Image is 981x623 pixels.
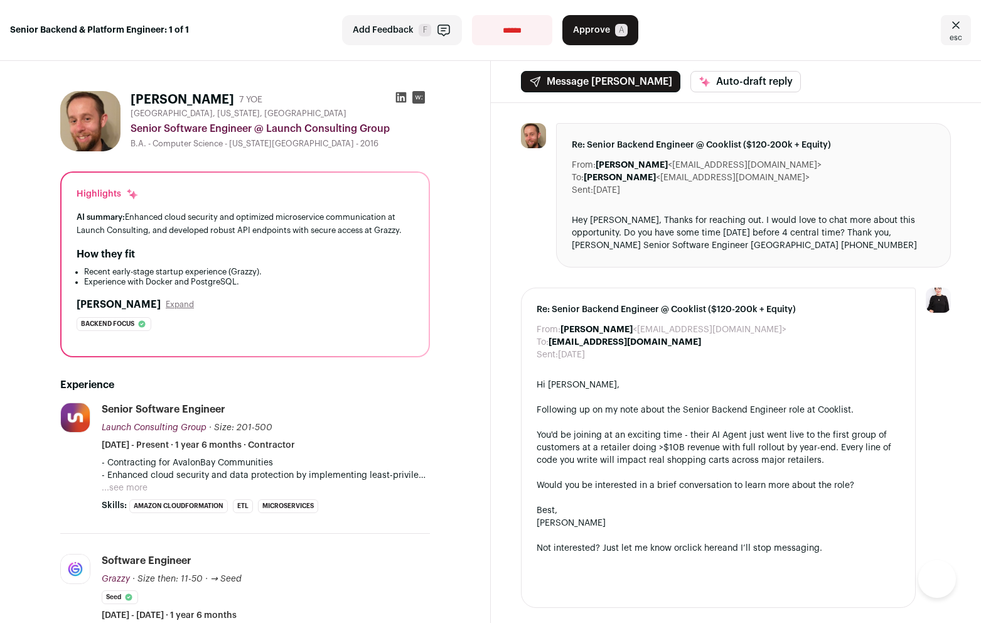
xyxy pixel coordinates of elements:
span: esc [950,33,962,43]
dt: From: [537,323,560,336]
span: Add Feedback [353,24,414,36]
dd: <[EMAIL_ADDRESS][DOMAIN_NAME]> [560,323,786,336]
li: Microservices [258,499,318,513]
span: · Size then: 11-50 [132,575,203,583]
img: e08d248025fc694187d50ad2c851a3bff4b913c11a08d96ccc579635feefe990.jpg [61,403,90,432]
dt: Sent: [572,184,593,197]
div: Would you be interested in a brief conversation to learn more about the role? [537,479,901,492]
div: Best, [537,504,901,517]
h2: How they fit [77,247,135,262]
span: Launch Consulting Group [102,423,206,432]
iframe: Help Scout Beacon - Open [918,560,956,598]
b: [PERSON_NAME] [596,161,668,170]
div: Software Engineer [102,554,191,568]
div: Hi [PERSON_NAME], [537,379,901,391]
a: Close [941,15,971,45]
p: - Contracting for AvalonBay Communities [102,457,430,469]
a: click here [682,544,722,553]
b: [EMAIL_ADDRESS][DOMAIN_NAME] [549,338,701,347]
div: Enhanced cloud security and optimized microservice communication at Launch Consulting, and develo... [77,210,414,237]
span: → Seed [210,575,242,583]
span: [DATE] - [DATE] · 1 year 6 months [102,609,237,622]
button: Auto-draft reply [690,71,801,92]
div: [PERSON_NAME] [537,517,901,529]
span: Skills: [102,499,127,512]
dd: [DATE] [558,349,585,361]
button: Expand [166,300,194,310]
dt: Sent: [537,349,558,361]
b: [PERSON_NAME] [560,325,633,334]
button: Message [PERSON_NAME] [521,71,680,92]
strong: Senior Backend & Platform Engineer: 1 of 1 [10,24,189,36]
dt: To: [572,171,584,184]
div: Senior Software Engineer @ Launch Consulting Group [131,121,430,136]
span: F [419,24,431,36]
button: Add Feedback F [342,15,462,45]
img: 2922eb98235cb3f92972bd1b989394460727032ccf2affec260b5bde70cca249 [521,123,546,148]
div: Highlights [77,188,139,200]
img: 9240684-medium_jpg [926,288,951,313]
div: B.A. - Computer Science - [US_STATE][GEOGRAPHIC_DATA] - 2016 [131,139,430,149]
p: - Enhanced cloud security and data protection by implementing least-privilege access controls for... [102,469,430,482]
dt: From: [572,159,596,171]
span: Re: Senior Backend Engineer @ Cooklist ($120-200k + Equity) [572,139,936,151]
span: [GEOGRAPHIC_DATA], [US_STATE], [GEOGRAPHIC_DATA] [131,109,346,119]
dd: <[EMAIL_ADDRESS][DOMAIN_NAME]> [584,171,810,184]
span: Approve [573,24,610,36]
span: A [615,24,628,36]
h1: [PERSON_NAME] [131,91,234,109]
dd: <[EMAIL_ADDRESS][DOMAIN_NAME]> [596,159,822,171]
h2: [PERSON_NAME] [77,297,161,312]
img: 2922eb98235cb3f92972bd1b989394460727032ccf2affec260b5bde70cca249 [60,91,121,151]
b: [PERSON_NAME] [584,173,656,182]
span: · Size: 201-500 [209,423,272,432]
div: Not interested? Just let me know or and I’ll stop messaging. [537,542,901,555]
div: 7 YOE [239,94,262,106]
li: Recent early-stage startup experience (Grazzy). [84,267,414,277]
li: ETL [233,499,253,513]
li: Amazon CloudFormation [129,499,228,513]
img: 910e3b7d86926b220ef959adbe57245bef1b877b05407eac0301ada154a39d21.jpg [61,555,90,583]
span: · [205,573,208,585]
span: AI summary: [77,213,125,221]
span: Backend focus [81,318,134,330]
dt: To: [537,336,549,349]
li: Seed [102,590,138,604]
span: Re: Senior Backend Engineer @ Cooklist ($120-200k + Equity) [537,303,901,316]
span: Grazzy [102,575,130,583]
h2: Experience [60,377,430,393]
div: Following up on my note about the Senior Backend Engineer role at Cooklist. [537,404,901,416]
div: You'd be joining at an exciting time - their AI Agent just went live to the first group of custom... [537,429,901,467]
div: Hey [PERSON_NAME], Thanks for reaching out. I would love to chat more about this opportunity. Do ... [572,214,936,252]
button: ...see more [102,482,147,494]
li: Experience with Docker and PostgreSQL. [84,277,414,287]
dd: [DATE] [593,184,620,197]
span: [DATE] - Present · 1 year 6 months · Contractor [102,439,295,452]
button: Approve A [562,15,638,45]
div: Senior Software Engineer [102,403,225,416]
